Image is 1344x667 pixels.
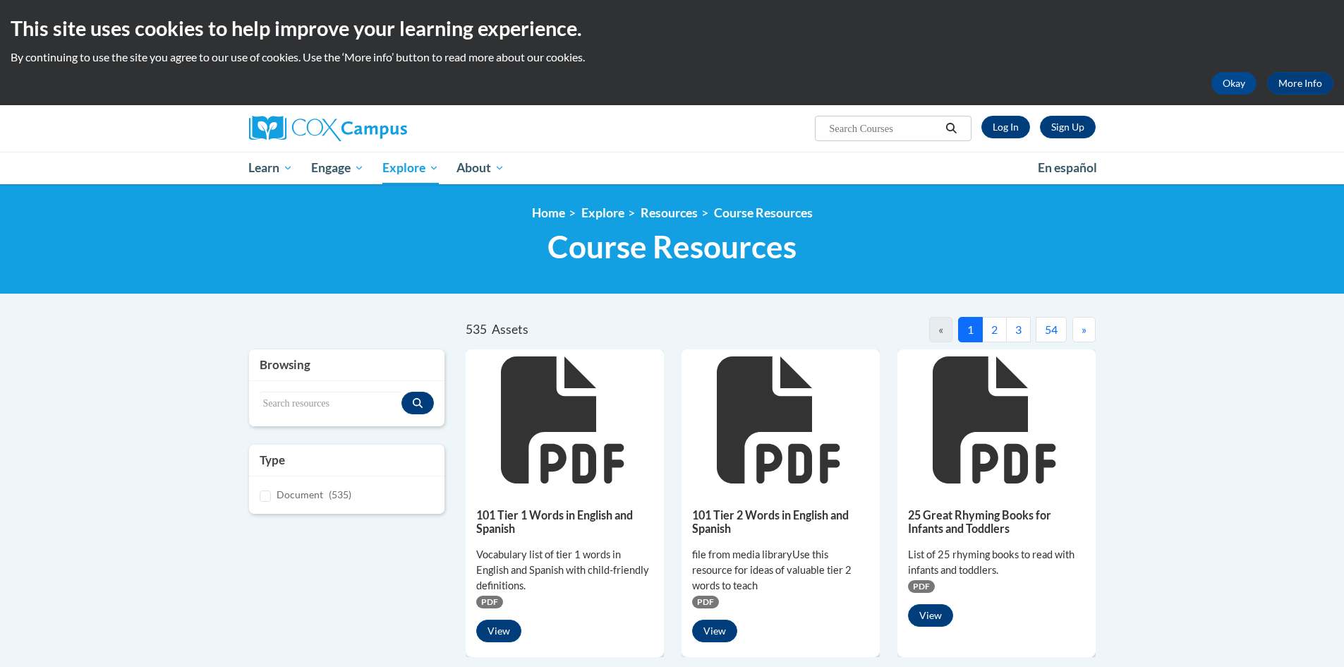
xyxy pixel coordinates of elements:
[692,620,737,642] button: View
[466,322,487,337] span: 535
[1040,116,1096,138] a: Register
[329,488,351,500] span: (535)
[277,488,323,500] span: Document
[828,120,940,137] input: Search Courses
[1072,317,1096,342] button: Next
[476,508,653,536] h5: 101 Tier 1 Words in English and Spanish
[249,116,407,141] img: Cox Campus
[260,392,402,416] input: Search resources
[641,205,698,220] a: Resources
[476,547,653,594] div: Vocabulary list of tier 1 words in English and Spanish with child-friendly definitions.
[547,228,797,265] span: Course Resources
[382,160,439,176] span: Explore
[982,317,1007,342] button: 2
[311,160,364,176] span: Engage
[958,317,983,342] button: 1
[940,120,962,137] button: Search
[248,160,293,176] span: Learn
[476,620,521,642] button: View
[240,152,303,184] a: Learn
[373,152,448,184] a: Explore
[908,547,1085,578] div: List of 25 rhyming books to read with infants and toddlers.
[692,508,869,536] h5: 101 Tier 2 Words in English and Spanish
[249,116,517,141] a: Cox Campus
[714,205,813,220] a: Course Resources
[692,596,719,608] span: PDF
[447,152,514,184] a: About
[476,596,503,608] span: PDF
[908,604,953,627] button: View
[1006,317,1031,342] button: 3
[532,205,565,220] a: Home
[1036,317,1067,342] button: 54
[692,547,869,594] div: file from media libraryUse this resource for ideas of valuable tier 2 words to teach
[1029,153,1106,183] a: En español
[908,508,1085,536] h5: 25 Great Rhyming Books for Infants and Toddlers
[302,152,373,184] a: Engage
[228,152,1117,184] div: Main menu
[908,580,935,593] span: PDF
[11,14,1333,42] h2: This site uses cookies to help improve your learning experience.
[260,452,435,469] h3: Type
[456,160,504,176] span: About
[981,116,1030,138] a: Log In
[1082,323,1086,336] span: »
[260,356,435,373] h3: Browsing
[581,205,624,220] a: Explore
[1211,72,1257,95] button: Okay
[1038,160,1097,175] span: En español
[492,322,528,337] span: Assets
[401,392,434,414] button: Search resources
[11,49,1333,65] p: By continuing to use the site you agree to our use of cookies. Use the ‘More info’ button to read...
[780,317,1095,342] nav: Pagination Navigation
[1267,72,1333,95] a: More Info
